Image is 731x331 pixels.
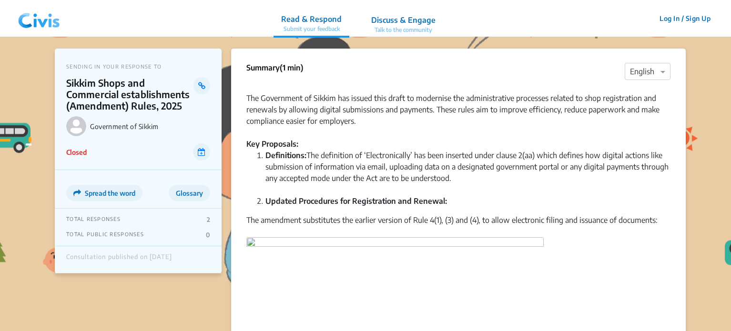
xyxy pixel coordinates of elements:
[85,189,135,197] span: Spread the word
[66,147,87,157] p: Closed
[169,185,210,201] button: Glossary
[265,150,306,160] strong: Definitions:
[265,196,447,206] strong: Updated Procedures for Registration and Renewal:
[246,139,298,149] strong: Key Proposals:
[281,25,342,33] p: Submit your feedback
[281,13,342,25] p: Read & Respond
[246,214,670,237] div: The amendment substitutes the earlier version of Rule 4(1), (3) and (4), to allow electronic fili...
[66,253,172,266] div: Consultation published on [DATE]
[246,81,670,127] div: The Government of Sikkim has issued this draft to modernise the administrative processes related ...
[280,63,304,72] span: (1 min)
[66,77,193,111] p: Sikkim Shops and Commercial establishments (Amendment) Rules, 2025
[66,216,121,223] p: TOTAL RESPONSES
[176,189,203,197] span: Glossary
[66,185,142,201] button: Spread the word
[66,116,86,136] img: Government of Sikkim logo
[206,231,210,239] p: 0
[14,4,64,33] img: navlogo.png
[371,14,436,26] p: Discuss & Engage
[66,63,210,70] p: SENDING IN YOUR RESPONSE TO
[653,11,717,26] button: Log In / Sign Up
[371,26,436,34] p: Talk to the community
[90,122,210,130] p: Government of Sikkim
[207,216,210,223] p: 2
[265,150,670,195] li: The definition of ‘Electronically’ has been inserted under clause 2(aa) which defines how digital...
[66,231,144,239] p: TOTAL PUBLIC RESPONSES
[246,62,304,73] p: Summary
